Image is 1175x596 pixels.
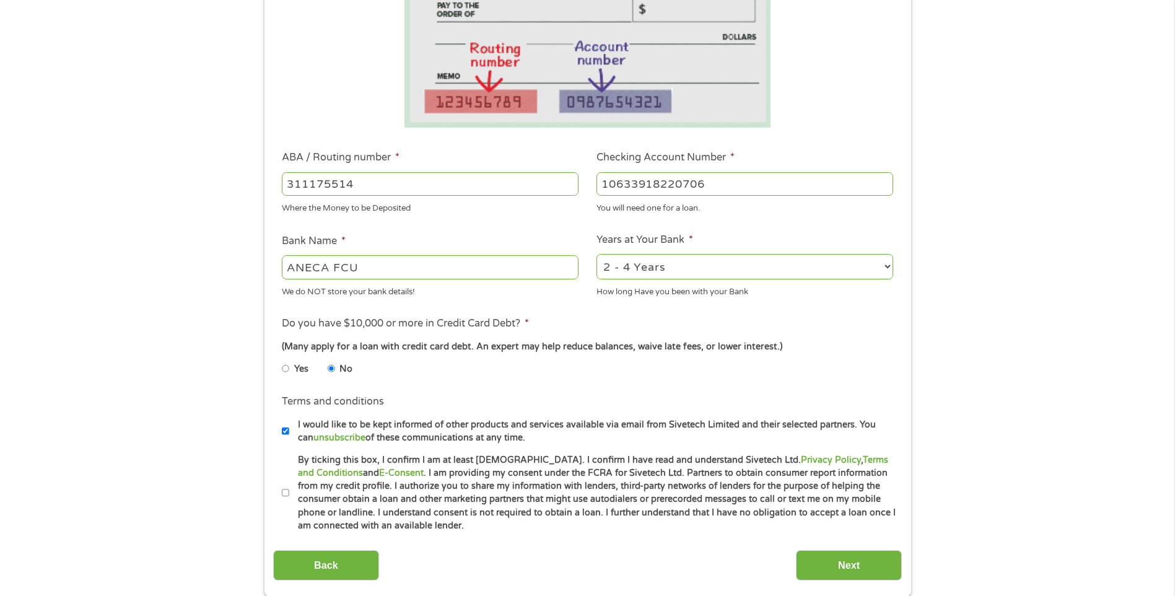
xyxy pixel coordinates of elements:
[273,550,379,581] input: Back
[294,362,308,376] label: Yes
[282,281,579,298] div: We do NOT store your bank details!
[796,550,902,581] input: Next
[282,395,384,408] label: Terms and conditions
[282,172,579,196] input: 263177916
[282,317,529,330] label: Do you have $10,000 or more in Credit Card Debt?
[801,455,861,465] a: Privacy Policy
[339,362,352,376] label: No
[596,172,893,196] input: 345634636
[289,454,897,533] label: By ticking this box, I confirm I am at least [DEMOGRAPHIC_DATA]. I confirm I have read and unders...
[379,468,424,478] a: E-Consent
[282,198,579,215] div: Where the Money to be Deposited
[596,151,735,164] label: Checking Account Number
[282,235,346,248] label: Bank Name
[289,418,897,445] label: I would like to be kept informed of other products and services available via email from Sivetech...
[298,455,888,478] a: Terms and Conditions
[596,234,693,247] label: Years at Your Bank
[282,340,893,354] div: (Many apply for a loan with credit card debt. An expert may help reduce balances, waive late fees...
[282,151,400,164] label: ABA / Routing number
[596,281,893,298] div: How long Have you been with your Bank
[596,198,893,215] div: You will need one for a loan.
[313,432,365,443] a: unsubscribe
